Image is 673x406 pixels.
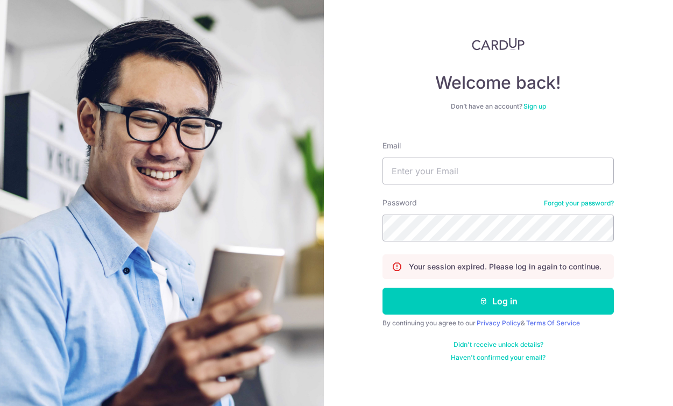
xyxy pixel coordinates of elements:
[454,340,543,349] a: Didn't receive unlock details?
[382,140,401,151] label: Email
[544,199,614,208] a: Forgot your password?
[523,102,546,110] a: Sign up
[526,319,580,327] a: Terms Of Service
[382,319,614,327] div: By continuing you agree to our &
[477,319,521,327] a: Privacy Policy
[382,288,614,315] button: Log in
[382,102,614,111] div: Don’t have an account?
[382,158,614,184] input: Enter your Email
[451,353,546,362] a: Haven't confirmed your email?
[382,197,417,208] label: Password
[409,261,601,272] p: Your session expired. Please log in again to continue.
[382,72,614,94] h4: Welcome back!
[472,38,525,51] img: CardUp Logo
